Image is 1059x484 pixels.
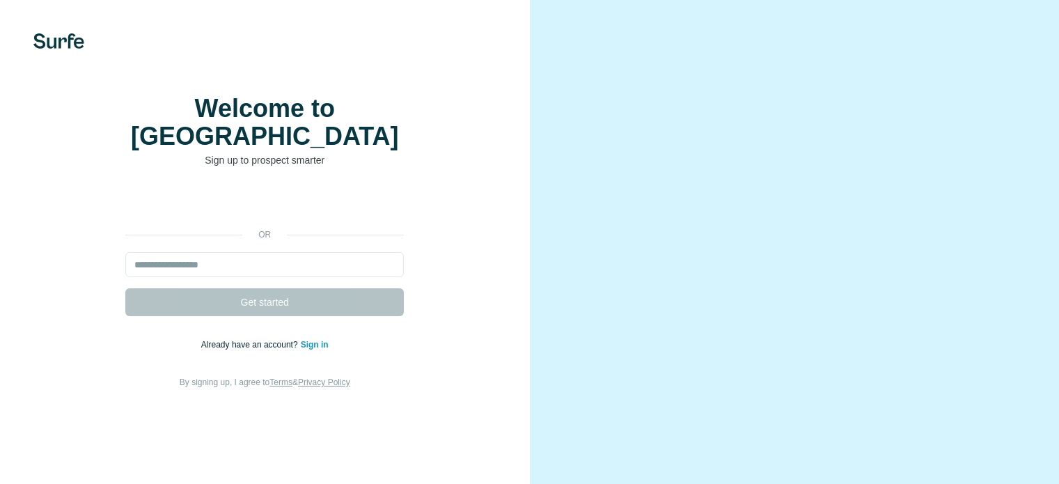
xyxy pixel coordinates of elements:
h1: Welcome to [GEOGRAPHIC_DATA] [125,95,404,150]
a: Terms [269,377,292,387]
img: Surfe's logo [33,33,84,49]
a: Privacy Policy [298,377,350,387]
a: Sign in [301,340,329,350]
p: Sign up to prospect smarter [125,153,404,167]
p: or [242,228,287,241]
iframe: Botón de Acceder con Google [118,188,411,219]
span: By signing up, I agree to & [180,377,350,387]
span: Already have an account? [201,340,301,350]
